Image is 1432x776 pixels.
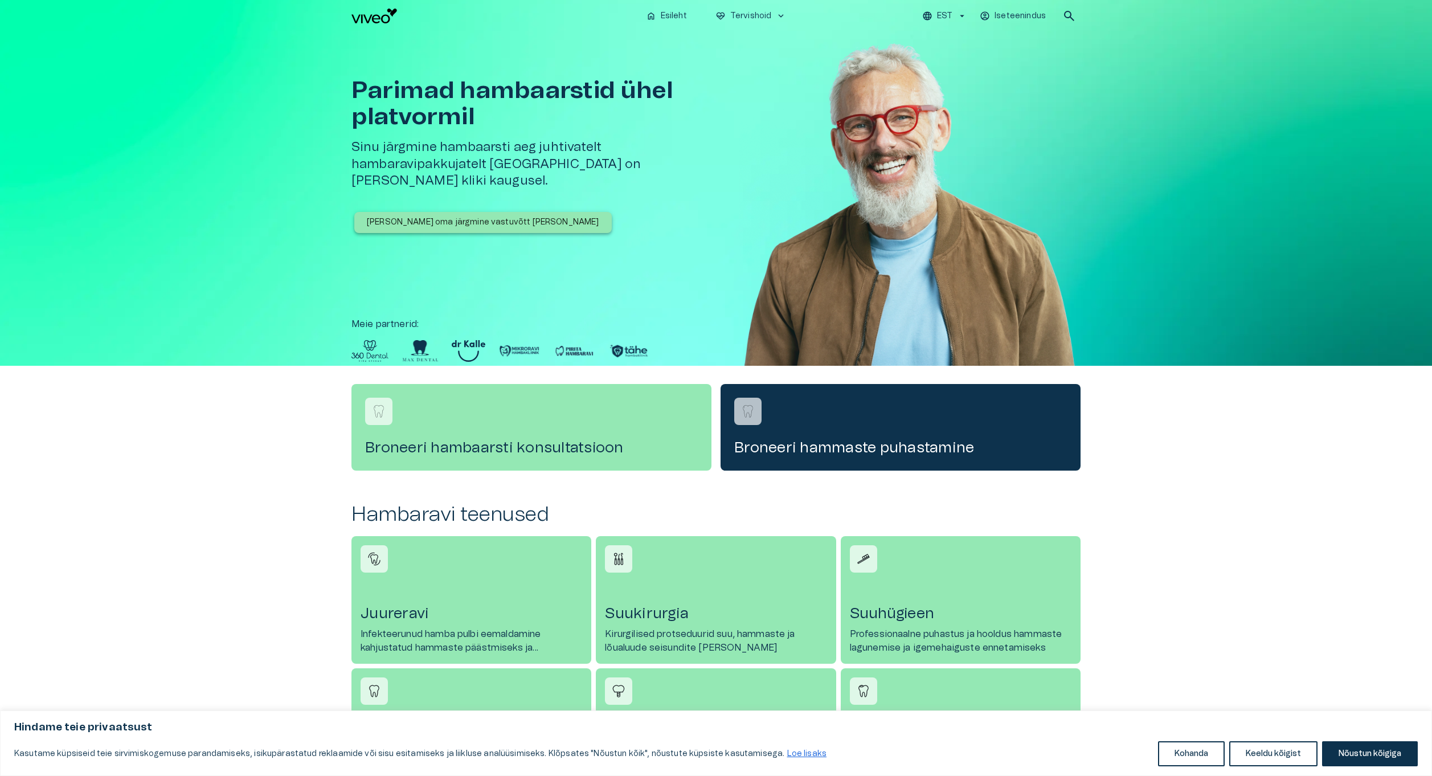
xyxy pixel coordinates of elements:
[351,340,388,362] img: Partner logo
[351,9,637,23] a: Navigate to homepage
[452,340,485,362] img: Partner logo
[361,627,582,655] p: Infekteerunud hamba pulbi eemaldamine kahjustatud hammaste päästmiseks ja taastamiseks
[1058,5,1081,27] button: open search modal
[351,503,1081,527] h2: Hambaravi teenused
[366,683,383,700] img: Hambaravi icon
[661,10,687,22] p: Esileht
[739,403,756,420] img: Broneeri hammaste puhastamine logo
[14,721,1418,734] p: Hindame teie privaatsust
[610,550,627,567] img: Suukirurgia icon
[721,384,1081,471] a: Navigate to service booking
[730,10,772,22] p: Tervishoid
[1158,741,1225,766] button: Kohanda
[855,550,872,567] img: Suuhügieen icon
[365,439,698,457] h4: Broneeri hambaarsti konsultatsioon
[715,11,726,21] span: ecg_heart
[1062,9,1076,23] span: search
[351,139,721,189] h5: Sinu järgmine hambaarsti aeg juhtivatelt hambaravipakkujatelt [GEOGRAPHIC_DATA] on [PERSON_NAME] ...
[711,8,791,24] button: ecg_heartTervishoidkeyboard_arrow_down
[920,8,969,24] button: EST
[366,550,383,567] img: Juureravi icon
[850,605,1071,623] h4: Suuhügieen
[554,340,595,362] img: Partner logo
[370,403,387,420] img: Broneeri hambaarsti konsultatsioon logo
[14,747,827,761] p: Kasutame küpsiseid teie sirvimiskogemuse parandamiseks, isikupärastatud reklaamide või sisu esita...
[402,340,438,362] img: Partner logo
[855,683,872,700] img: Proteesimine icon
[1322,741,1418,766] button: Nõustun kõigiga
[354,212,612,233] button: [PERSON_NAME] oma järgmine vastuvõtt [PERSON_NAME]
[367,217,599,228] p: [PERSON_NAME] oma järgmine vastuvõtt [PERSON_NAME]
[605,605,827,623] h4: Suukirurgia
[351,77,721,130] h1: Parimad hambaarstid ühel platvormil
[351,9,397,23] img: Viveo logo
[776,11,786,21] span: keyboard_arrow_down
[787,749,828,758] a: Loe lisaks
[608,340,649,362] img: Partner logo
[351,317,1081,331] p: Meie partnerid :
[605,627,827,655] p: Kirurgilised protseduurid suu, hammaste ja lõualuude seisundite [PERSON_NAME]
[978,8,1049,24] button: Iseteenindus
[937,10,952,22] p: EST
[646,11,656,21] span: home
[610,683,627,700] img: Implantoloogia icon
[850,627,1071,655] p: Professionaalne puhastus ja hooldus hammaste lagunemise ja igemehaiguste ennetamiseks
[734,439,1067,457] h4: Broneeri hammaste puhastamine
[1229,741,1318,766] button: Keeldu kõigist
[361,605,582,623] h4: Juureravi
[641,8,693,24] button: homeEsileht
[351,384,711,471] a: Navigate to service booking
[995,10,1046,22] p: Iseteenindus
[499,340,540,362] img: Partner logo
[739,32,1081,400] img: Man with glasses smiling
